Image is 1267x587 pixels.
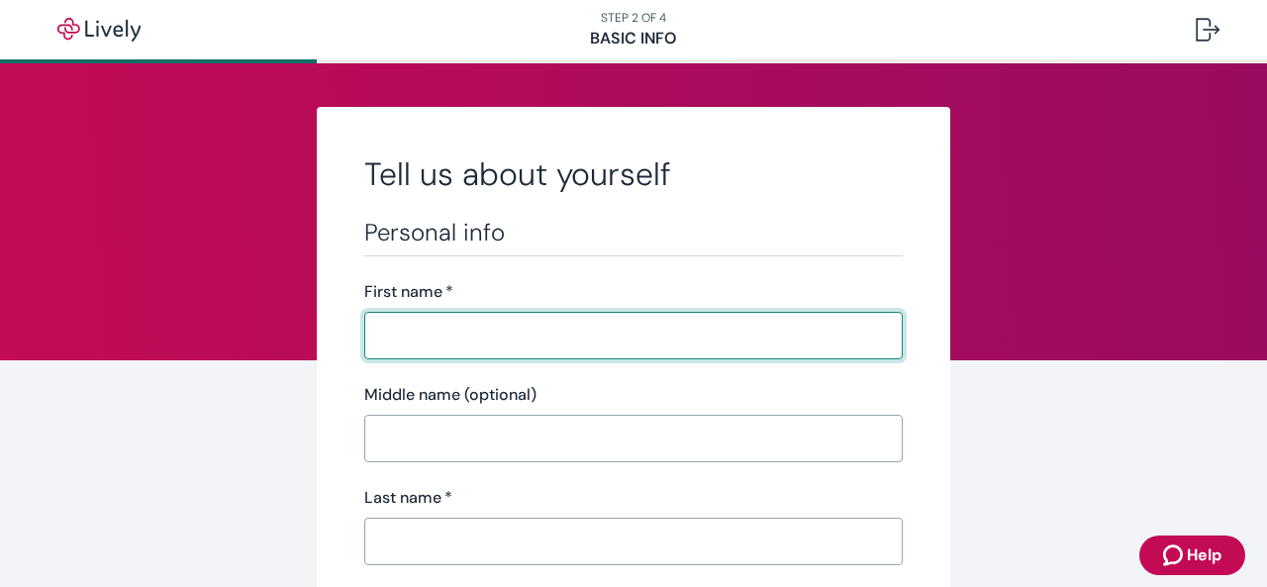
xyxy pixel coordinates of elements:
label: First name [364,280,453,304]
img: Lively [44,18,154,42]
span: Help [1187,543,1221,567]
button: Zendesk support iconHelp [1139,536,1245,575]
label: Last name [364,486,452,510]
button: Log out [1180,6,1235,53]
svg: Zendesk support icon [1163,543,1187,567]
h2: Tell us about yourself [364,154,903,194]
h3: Personal info [364,218,903,247]
label: Middle name (optional) [364,383,536,407]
